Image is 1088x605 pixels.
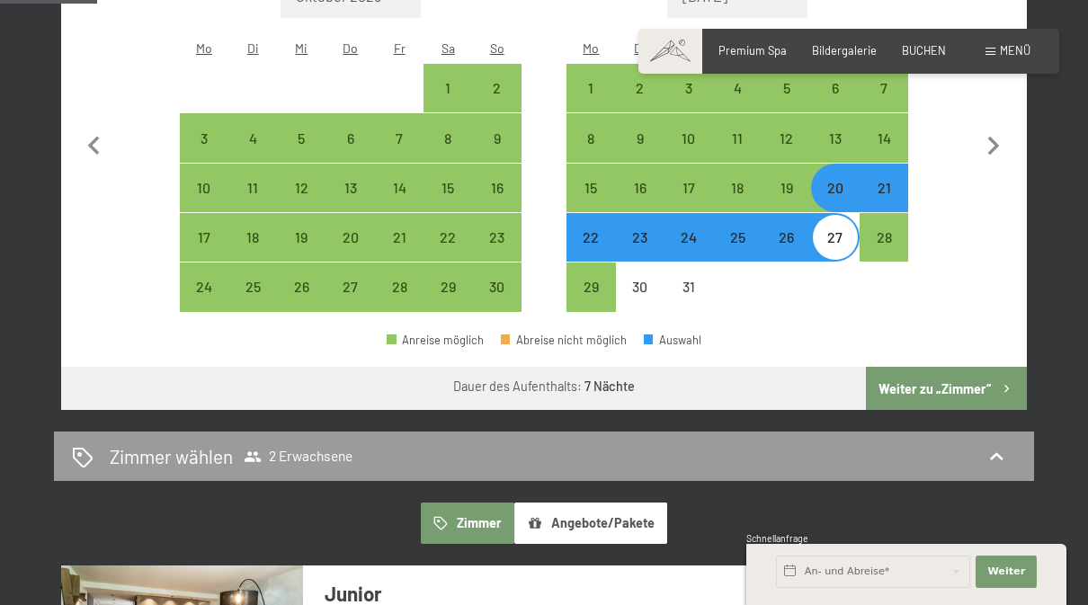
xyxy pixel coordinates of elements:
div: Anreise möglich [664,213,713,262]
div: 17 [666,181,711,226]
div: Thu Dec 18 2025 [713,164,762,212]
div: 10 [666,131,711,176]
div: Anreise möglich [664,164,713,212]
div: Anreise möglich [566,164,615,212]
div: Sat Dec 27 2025 [811,213,860,262]
div: 11 [715,131,760,176]
span: Schnellanfrage [746,533,808,544]
div: 20 [813,181,858,226]
div: Wed Nov 26 2025 [277,262,326,311]
div: 21 [377,230,422,275]
div: Anreise möglich [566,64,615,112]
div: Sat Dec 06 2025 [811,64,860,112]
div: Fri Nov 07 2025 [375,113,424,162]
div: Anreise nicht möglich [811,213,860,262]
div: Anreise möglich [664,64,713,112]
div: Anreise möglich [180,213,228,262]
div: 15 [568,181,613,226]
a: BUCHEN [902,43,946,58]
abbr: Samstag [441,40,455,56]
div: 14 [377,181,422,226]
div: 30 [618,280,663,325]
div: Mon Nov 10 2025 [180,164,228,212]
div: Mon Dec 29 2025 [566,262,615,311]
div: 28 [861,230,906,275]
div: Sat Nov 08 2025 [424,113,472,162]
div: 4 [230,131,275,176]
div: Anreise möglich [228,113,277,162]
div: Dauer des Aufenthalts: [453,378,635,396]
div: Anreise möglich [375,213,424,262]
div: 10 [182,181,227,226]
div: 3 [666,81,711,126]
div: Sun Dec 14 2025 [860,113,908,162]
div: 12 [763,131,808,176]
div: 24 [182,280,227,325]
div: Anreise möglich [472,64,521,112]
div: 11 [230,181,275,226]
div: 21 [861,181,906,226]
b: 7 Nächte [584,378,635,394]
span: Weiter [987,565,1025,579]
div: Anreise möglich [277,213,326,262]
abbr: Mittwoch [295,40,308,56]
div: 26 [279,280,324,325]
div: Anreise möglich [228,213,277,262]
div: Wed Dec 03 2025 [664,64,713,112]
div: Anreise möglich [228,262,277,311]
div: Anreise möglich [762,164,810,212]
div: 18 [715,181,760,226]
div: Tue Nov 25 2025 [228,262,277,311]
div: Mon Dec 22 2025 [566,213,615,262]
div: Fri Nov 14 2025 [375,164,424,212]
div: Anreise möglich [472,164,521,212]
div: Thu Nov 06 2025 [326,113,375,162]
div: Anreise möglich [326,113,375,162]
div: Sat Dec 13 2025 [811,113,860,162]
div: 22 [425,230,470,275]
div: Fri Nov 21 2025 [375,213,424,262]
div: Sun Dec 28 2025 [860,213,908,262]
div: Mon Dec 15 2025 [566,164,615,212]
div: 1 [425,81,470,126]
div: 19 [763,181,808,226]
div: Abreise nicht möglich [501,334,627,346]
div: Sun Nov 02 2025 [472,64,521,112]
div: 3 [182,131,227,176]
div: Sat Nov 29 2025 [424,262,472,311]
abbr: Sonntag [490,40,504,56]
div: Anreise möglich [472,213,521,262]
div: 23 [618,230,663,275]
div: Fri Dec 12 2025 [762,113,810,162]
div: Sat Nov 01 2025 [424,64,472,112]
div: Anreise möglich [472,262,521,311]
div: Anreise möglich [387,334,484,346]
div: Tue Nov 04 2025 [228,113,277,162]
div: Anreise möglich [762,64,810,112]
div: Anreise möglich [228,164,277,212]
div: Anreise möglich [713,64,762,112]
div: Tue Nov 18 2025 [228,213,277,262]
div: Tue Dec 30 2025 [616,262,664,311]
div: 29 [425,280,470,325]
div: 27 [813,230,858,275]
div: Anreise möglich [180,164,228,212]
div: 23 [474,230,519,275]
div: 1 [568,81,613,126]
div: 5 [279,131,324,176]
div: Anreise möglich [375,262,424,311]
div: 2 [618,81,663,126]
div: Anreise möglich [713,213,762,262]
div: 25 [715,230,760,275]
div: Anreise möglich [566,113,615,162]
div: 29 [568,280,613,325]
div: Thu Nov 27 2025 [326,262,375,311]
div: Tue Dec 09 2025 [616,113,664,162]
div: Anreise möglich [762,213,810,262]
div: Thu Nov 20 2025 [326,213,375,262]
button: Angebote/Pakete [514,503,667,544]
div: Sun Nov 23 2025 [472,213,521,262]
a: Bildergalerie [812,43,877,58]
div: Wed Nov 19 2025 [277,213,326,262]
div: Mon Nov 03 2025 [180,113,228,162]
